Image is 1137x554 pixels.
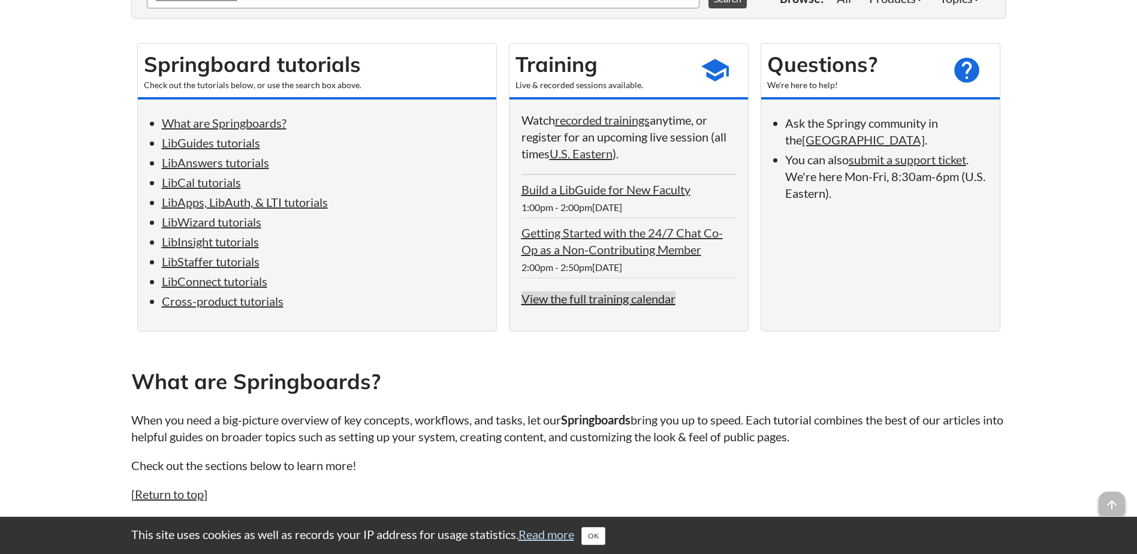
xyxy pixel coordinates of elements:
h2: Questions? [767,50,940,79]
a: U.S. Eastern [550,146,613,161]
p: When you need a big-picture overview of key concepts, workflows, and tasks, let our bring you up ... [131,411,1006,445]
a: Build a LibGuide for New Faculty [521,182,690,197]
div: Check out the tutorials below, or use the search box above. [144,79,490,91]
a: LibConnect tutorials [162,274,267,288]
h2: What are Springboards? [131,367,1006,396]
span: arrow_upward [1099,492,1125,518]
button: Close [581,527,605,545]
span: 1:00pm - 2:00pm[DATE] [521,201,622,213]
li: Ask the Springy community in the . [785,115,988,148]
span: help [952,55,982,85]
span: school [700,55,730,85]
li: You can also . We're here Mon-Fri, 8:30am-6pm (U.S. Eastern). [785,151,988,201]
a: Read more [518,527,574,541]
a: LibCal tutorials [162,175,241,189]
a: LibApps, LibAuth, & LTI tutorials [162,195,328,209]
span: 2:00pm - 2:50pm[DATE] [521,261,622,273]
a: What are Springboards? [162,116,286,130]
a: Return to top [135,487,204,501]
div: We're here to help! [767,79,940,91]
p: Watch anytime, or register for an upcoming live session (all times ). [521,112,736,162]
a: submit a support ticket [849,152,966,167]
a: Getting Started with the 24/7 Chat Co-Op as a Non-Contributing Member [521,225,723,257]
p: Check out the sections below to learn more! [131,457,1006,474]
a: LibInsight tutorials [162,234,259,249]
a: LibAnswers tutorials [162,155,269,170]
a: LibStaffer tutorials [162,254,260,269]
a: arrow_upward [1099,493,1125,507]
a: LibGuides tutorials [162,136,260,150]
a: Cross-product tutorials [162,294,284,308]
a: [GEOGRAPHIC_DATA] [802,133,925,147]
a: View the full training calendar [521,291,675,306]
a: LibWizard tutorials [162,215,261,229]
div: This site uses cookies as well as records your IP address for usage statistics. [119,526,1018,545]
a: recorded trainings [555,113,650,127]
p: [ ] [131,486,1006,502]
h2: Training [515,50,688,79]
h2: Springboard tutorials [144,50,490,79]
strong: Springboards [561,413,631,427]
div: Live & recorded sessions available. [515,79,688,91]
